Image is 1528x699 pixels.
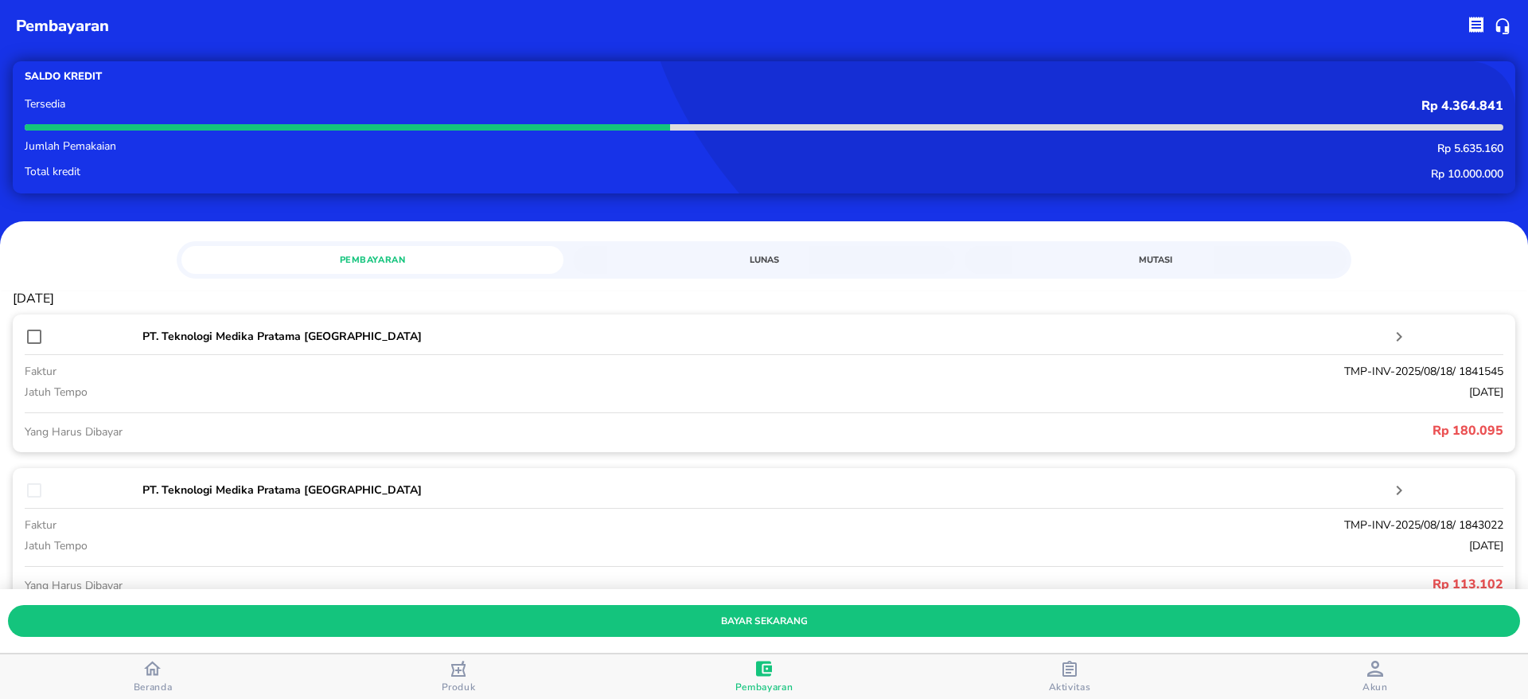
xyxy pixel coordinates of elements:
[573,246,955,274] a: Lunas
[21,613,1507,630] span: bayar sekarang
[142,328,1390,345] p: PT. Teknologi Medika Pratama [GEOGRAPHIC_DATA]
[1362,681,1388,693] span: Akun
[1049,681,1091,693] span: Aktivitas
[641,384,1503,400] p: [DATE]
[25,141,641,152] p: Jumlah Pemakaian
[442,681,476,693] span: Produk
[764,575,1503,594] p: Rp 113.102
[764,421,1503,440] p: Rp 180.095
[25,424,764,440] p: Yang Harus Dibayar
[25,99,641,110] p: Tersedia
[25,577,764,594] p: Yang Harus Dibayar
[641,141,1503,156] p: Rp 5.635.160
[1222,654,1528,699] button: Akun
[583,252,945,267] span: Lunas
[641,363,1503,380] p: TMP-INV-2025/08/18/ 1841545
[25,69,764,84] p: Saldo kredit
[25,537,641,554] p: jatuh tempo
[735,681,793,693] span: Pembayaran
[917,654,1222,699] button: Aktivitas
[641,517,1503,533] p: TMP-INV-2025/08/18/ 1843022
[306,654,611,699] button: Produk
[191,252,554,267] span: Pembayaran
[177,241,1351,274] div: simple tabs
[25,363,641,380] p: faktur
[142,482,1390,498] p: PT. Teknologi Medika Pratama [GEOGRAPHIC_DATA]
[181,246,563,274] a: Pembayaran
[134,681,173,693] span: Beranda
[13,291,1515,307] p: [DATE]
[611,654,917,699] button: Pembayaran
[25,166,641,178] p: Total kredit
[641,99,1503,114] p: Rp 4.364.841
[974,252,1337,267] span: Mutasi
[641,537,1503,554] p: [DATE]
[25,517,641,533] p: faktur
[8,605,1520,637] button: bayar sekarang
[641,166,1503,182] p: Rp 10.000.000
[16,14,109,38] p: pembayaran
[25,384,641,400] p: jatuh tempo
[965,246,1347,274] a: Mutasi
